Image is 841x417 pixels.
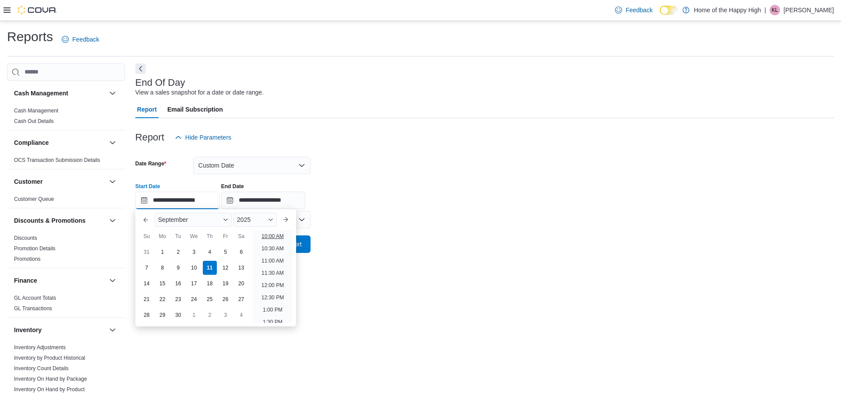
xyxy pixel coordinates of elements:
[139,213,153,227] button: Previous Month
[171,129,235,146] button: Hide Parameters
[14,276,37,285] h3: Finance
[279,213,293,227] button: Next month
[155,229,170,243] div: Mo
[219,308,233,322] div: day-3
[203,261,217,275] div: day-11
[7,28,53,46] h1: Reports
[187,277,201,291] div: day-17
[14,196,54,202] a: Customer Queue
[14,89,68,98] h3: Cash Management
[258,256,287,266] li: 11:00 AM
[107,325,118,335] button: Inventory
[14,107,58,114] span: Cash Management
[171,308,185,322] div: day-30
[7,155,125,169] div: Compliance
[14,295,56,301] a: GL Account Totals
[298,216,305,223] button: Open list of options
[107,88,118,98] button: Cash Management
[234,292,248,306] div: day-27
[258,280,287,291] li: 12:00 PM
[14,138,49,147] h3: Compliance
[772,5,778,15] span: KL
[203,292,217,306] div: day-25
[14,305,52,312] a: GL Transactions
[258,231,287,242] li: 10:00 AM
[14,245,56,252] a: Promotion Details
[770,5,780,15] div: Kiera Laughton
[155,292,170,306] div: day-22
[14,294,56,301] span: GL Account Totals
[14,118,54,124] a: Cash Out Details
[107,215,118,226] button: Discounts & Promotions
[14,386,85,392] a: Inventory On Hand by Product
[14,386,85,393] span: Inventory On Hand by Product
[155,245,170,259] div: day-1
[234,261,248,275] div: day-13
[14,235,37,242] span: Discounts
[158,216,188,223] span: September
[14,276,106,285] button: Finance
[14,89,106,98] button: Cash Management
[14,354,85,361] span: Inventory by Product Historical
[7,293,125,317] div: Finance
[784,5,834,15] p: [PERSON_NAME]
[234,245,248,259] div: day-6
[135,183,160,190] label: Start Date
[139,244,249,323] div: September, 2025
[14,235,37,241] a: Discounts
[14,216,85,225] h3: Discounts & Promotions
[258,292,287,303] li: 12:30 PM
[203,308,217,322] div: day-2
[14,256,41,262] a: Promotions
[14,108,58,114] a: Cash Management
[137,101,157,118] span: Report
[135,132,164,143] h3: Report
[14,305,52,312] span: GL Transactions
[14,118,54,125] span: Cash Out Details
[219,261,233,275] div: day-12
[14,326,106,334] button: Inventory
[259,317,286,327] li: 1:30 PM
[135,192,219,209] input: Press the down key to enter a popover containing a calendar. Press the escape key to close the po...
[140,245,154,259] div: day-31
[140,292,154,306] div: day-21
[58,31,102,48] a: Feedback
[18,6,57,14] img: Cova
[259,305,286,315] li: 1:00 PM
[187,229,201,243] div: We
[203,245,217,259] div: day-4
[764,5,766,15] p: |
[14,157,100,163] a: OCS Transaction Submission Details
[171,245,185,259] div: day-2
[203,229,217,243] div: Th
[14,365,69,372] span: Inventory Count Details
[171,229,185,243] div: Tu
[219,229,233,243] div: Fr
[14,376,87,382] a: Inventory On Hand by Package
[187,245,201,259] div: day-3
[14,344,66,351] span: Inventory Adjustments
[611,1,656,19] a: Feedback
[14,196,54,203] span: Customer Queue
[185,133,231,142] span: Hide Parameters
[14,375,87,382] span: Inventory On Hand by Package
[14,157,100,164] span: OCS Transaction Submission Details
[237,216,251,223] span: 2025
[258,268,287,278] li: 11:30 AM
[135,77,185,88] h3: End Of Day
[14,177,42,186] h3: Customer
[14,365,69,371] a: Inventory Count Details
[14,138,106,147] button: Compliance
[135,88,264,97] div: View a sales snapshot for a date or date range.
[107,137,118,148] button: Compliance
[219,245,233,259] div: day-5
[135,63,146,74] button: Next
[258,243,287,254] li: 10:30 AM
[234,229,248,243] div: Sa
[660,6,678,15] input: Dark Mode
[107,176,118,187] button: Customer
[167,101,223,118] span: Email Subscription
[140,277,154,291] div: day-14
[253,230,293,323] ul: Time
